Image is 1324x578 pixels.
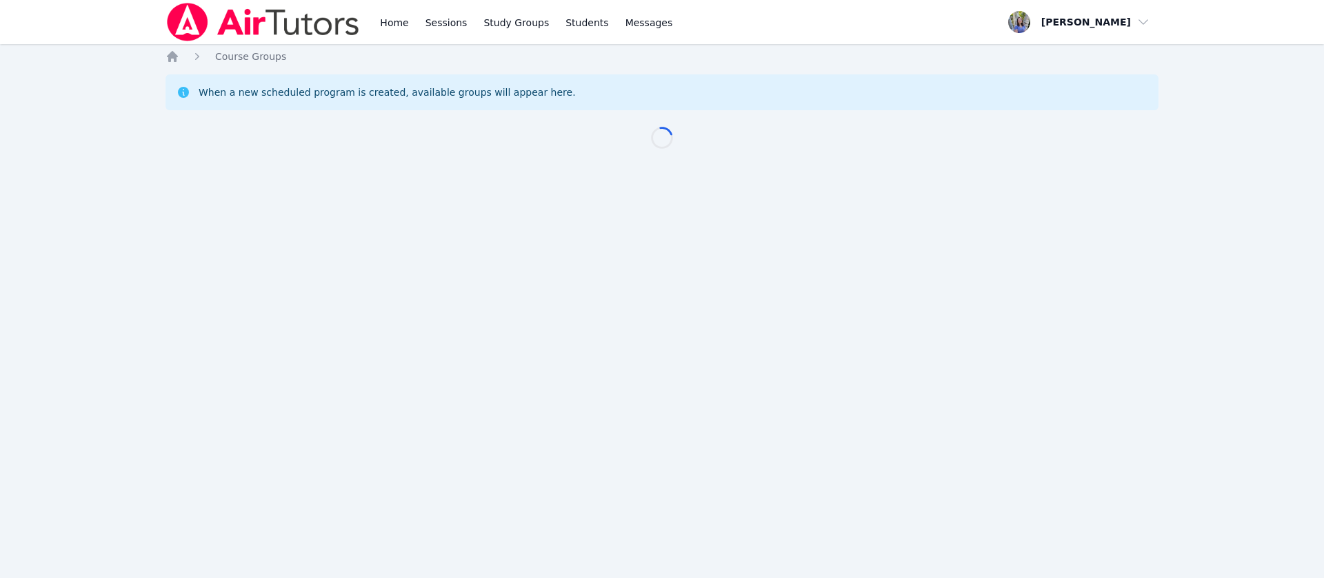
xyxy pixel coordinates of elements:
[625,16,673,30] span: Messages
[215,50,286,63] a: Course Groups
[165,50,1158,63] nav: Breadcrumb
[215,51,286,62] span: Course Groups
[199,85,576,99] div: When a new scheduled program is created, available groups will appear here.
[165,3,361,41] img: Air Tutors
